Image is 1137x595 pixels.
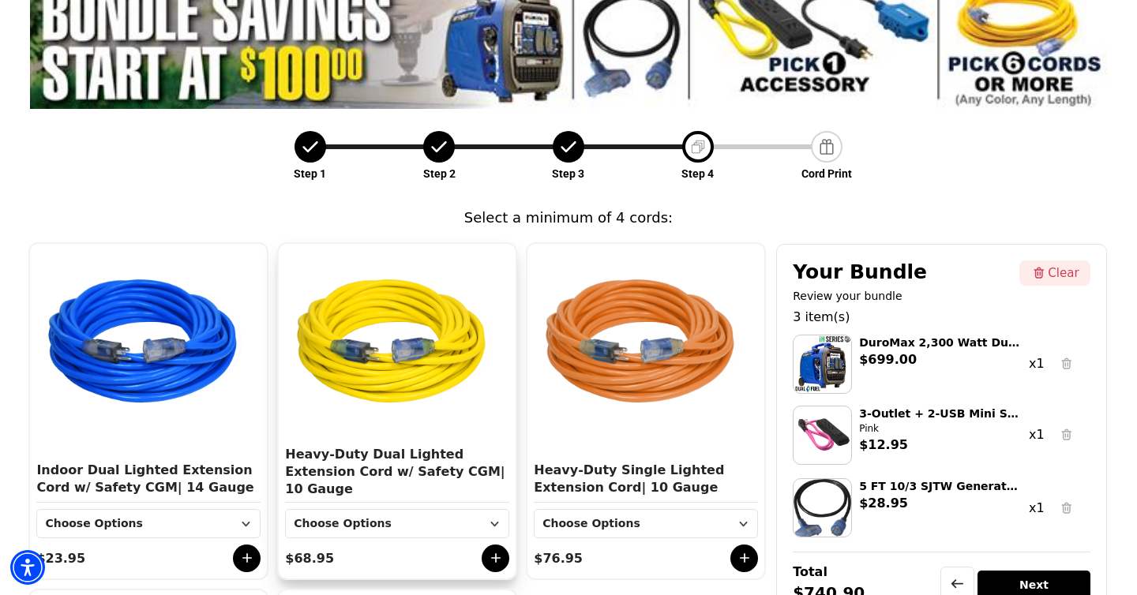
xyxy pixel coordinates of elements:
[464,207,673,228] div: Select a minimum of 4 cords:
[423,166,456,182] p: Step 2
[534,551,666,566] div: $76.95
[794,335,851,393] img: XP2300iH_Hero_Callout.png
[294,515,481,532] div: Choose Options
[45,515,232,532] div: Choose Options
[641,480,718,495] span: | 10 Gauge
[859,335,1022,350] div: DuroMax 2,300 Watt Dual Fuel Inverter
[542,515,730,532] div: Choose Options
[793,564,827,579] div: Total
[794,406,851,464] img: SurgeProtector_PK.png
[1029,354,1045,373] div: x1
[689,137,707,156] img: Deafult+Image.png
[285,551,417,566] div: $68.95
[801,166,852,182] p: Cord Print
[1048,264,1079,283] div: Clear
[859,436,908,455] div: $12.95
[294,166,326,182] p: Step 1
[534,462,758,503] div: Heavy-Duty Single Lighted Extension Cord
[859,478,1022,494] div: 5 FT 10/3 SJTW Generator Cord Lited Tri Tap/L5-30P Blk
[36,462,261,503] div: Indoor Dual Lighted Extension Cord w/ Safety CGM
[681,166,714,182] p: Step 4
[859,350,917,369] div: $699.00
[793,288,1013,304] div: Review your bundle
[793,260,1013,284] div: Your Bundle
[859,494,908,513] div: $28.95
[793,308,1090,327] div: 3 item(s)
[178,480,254,495] span: | 14 Gauge
[10,550,45,585] div: Accessibility Menu
[285,446,509,503] div: Heavy-Duty Dual Lighted Extension Cord w/ Safety CGM
[859,406,1022,421] div: 3-Outlet + 2-USB Mini Surge Protector
[859,421,1022,436] div: Pink
[1029,425,1045,444] div: x1
[285,464,505,496] span: | 10 Gauge
[36,551,168,566] div: $23.95
[1029,499,1045,518] div: x1
[552,166,584,182] p: Step 3
[794,479,851,541] img: D13015305_1.png
[816,136,838,158] img: addons_step_new.png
